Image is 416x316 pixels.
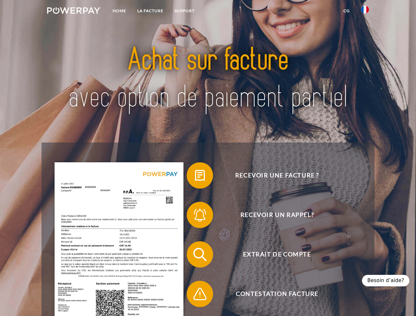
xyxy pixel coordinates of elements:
div: Besoin d’aide? [362,275,409,286]
img: qb_bill.svg [192,167,208,184]
span: Contestation Facture [196,281,358,307]
img: qb_bell.svg [192,207,208,223]
img: logo-powerpay-white.svg [47,7,100,14]
span: Recevoir un rappel? [196,202,358,228]
span: Recevoir une facture ? [196,162,358,189]
img: fr [361,6,369,13]
button: Extrait de compte [187,241,358,268]
button: Recevoir une facture ? [187,162,358,189]
a: CG [338,5,355,17]
a: Support [169,5,200,17]
img: title-powerpay_fr.svg [63,32,353,126]
img: qb_search.svg [192,246,208,263]
span: Extrait de compte [196,241,358,268]
button: Contestation Facture [187,281,358,307]
a: LA FACTURE [132,5,169,17]
a: Home [107,5,132,17]
button: Recevoir un rappel? [187,202,358,228]
img: qb_warning.svg [192,286,208,302]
